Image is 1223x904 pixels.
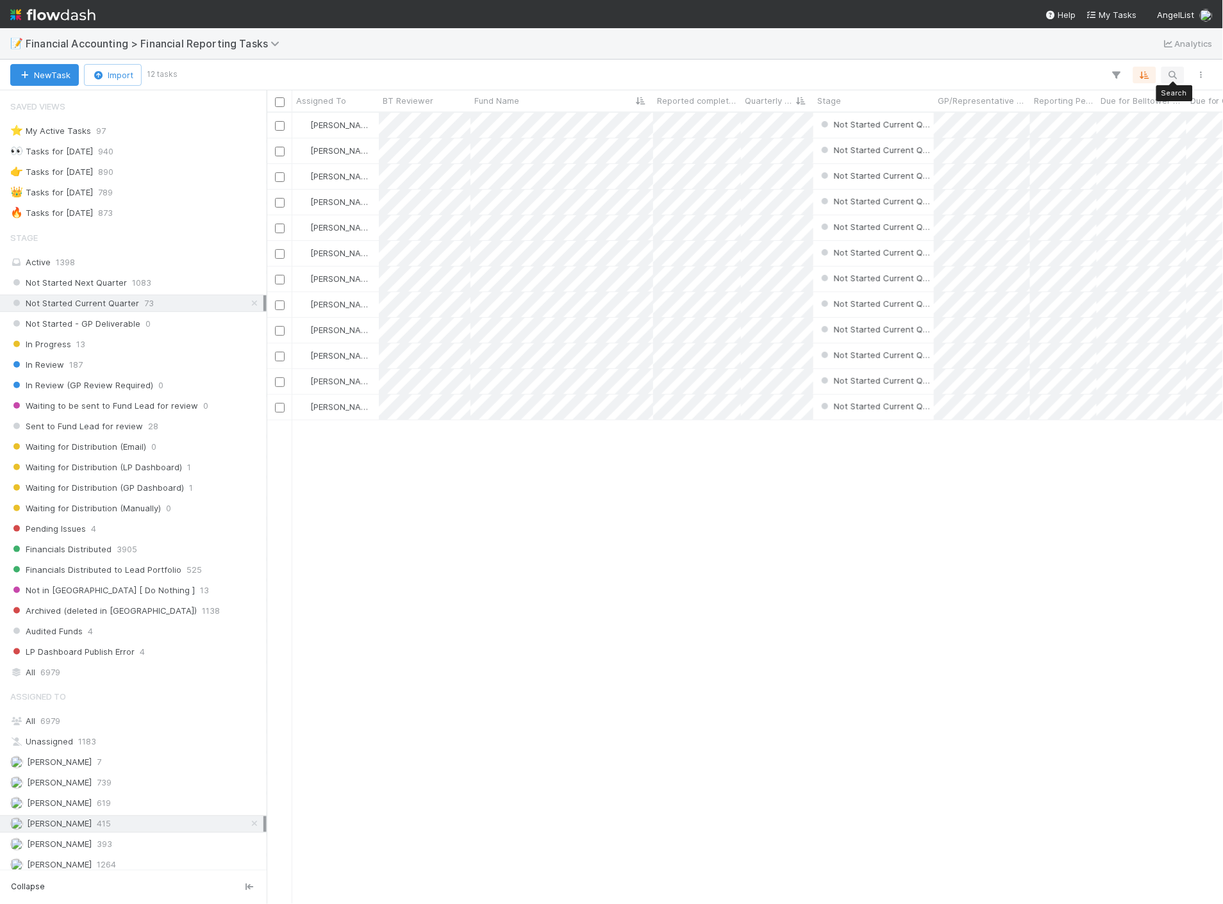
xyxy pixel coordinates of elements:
img: avatar_c7c7de23-09de-42ad-8e02-7981c37ee075.png [10,818,23,830]
span: [PERSON_NAME] [310,402,375,412]
div: All [10,664,263,680]
div: All [10,714,263,730]
span: Not Started Current Quarter [819,247,947,258]
input: Toggle Row Selected [275,326,285,336]
span: Not Started Current Quarter [819,222,947,232]
span: 7 [97,755,101,771]
input: Toggle Row Selected [275,275,285,284]
span: 13 [76,336,85,352]
div: Tasks for [DATE] [10,205,93,221]
div: Not Started Current Quarter [819,220,934,233]
div: [PERSON_NAME] [297,349,372,362]
div: [PERSON_NAME] [297,221,372,234]
div: Tasks for [DATE] [10,164,93,180]
input: Toggle Row Selected [275,352,285,361]
div: [PERSON_NAME] [297,247,372,259]
input: Toggle Row Selected [275,249,285,259]
div: My Active Tasks [10,123,91,139]
span: [PERSON_NAME] [27,839,92,850]
span: Financials Distributed [10,541,112,557]
div: [PERSON_NAME] [297,195,372,208]
span: 525 [187,562,202,578]
span: Not Started Current Quarter [819,401,947,411]
span: My Tasks [1086,10,1137,20]
span: 👉 [10,166,23,177]
span: 1 [187,459,191,475]
span: 1264 [97,857,116,873]
span: 393 [97,837,112,853]
span: Collapse [11,882,45,893]
div: Not Started Current Quarter [819,349,934,361]
span: In Progress [10,336,71,352]
span: 0 [158,377,163,393]
span: 13 [200,582,209,598]
img: avatar_c7c7de23-09de-42ad-8e02-7981c37ee075.png [298,248,308,258]
span: [PERSON_NAME] [310,376,375,386]
span: Not in [GEOGRAPHIC_DATA] [ Do Nothing ] [10,582,195,598]
a: Analytics [1162,36,1213,51]
div: [PERSON_NAME] [297,298,372,311]
span: Not Started Current Quarter [819,196,947,206]
div: Not Started Current Quarter [819,246,934,259]
span: 0 [146,316,151,332]
input: Toggle Row Selected [275,377,285,387]
img: avatar_c7c7de23-09de-42ad-8e02-7981c37ee075.png [298,171,308,181]
input: Toggle Row Selected [275,224,285,233]
input: Toggle Row Selected [275,403,285,413]
span: Stage [817,94,841,107]
div: Not Started Current Quarter [819,323,934,336]
img: avatar_030f5503-c087-43c2-95d1-dd8963b2926c.png [10,797,23,810]
span: [PERSON_NAME] [27,860,92,870]
input: Toggle Row Selected [275,172,285,182]
span: GP/Representative wants to review [938,94,1027,107]
img: avatar_705f3a58-2659-4f93-91ad-7a5be837418b.png [10,859,23,871]
img: avatar_c7c7de23-09de-42ad-8e02-7981c37ee075.png [298,274,308,284]
div: [PERSON_NAME] [297,119,372,131]
span: 1083 [132,275,151,291]
span: Saved Views [10,94,65,119]
span: Reporting Period [1034,94,1094,107]
div: [PERSON_NAME] [297,272,372,285]
span: 6979 [40,664,60,680]
input: Toggle All Rows Selected [275,97,285,107]
span: 1138 [202,603,220,619]
img: avatar_c7c7de23-09de-42ad-8e02-7981c37ee075.png [298,376,308,386]
span: Not Started Current Quarter [819,350,947,360]
span: 1 [189,480,193,496]
span: 890 [98,164,113,180]
span: 1398 [56,257,75,267]
span: ⭐ [10,125,23,136]
div: [PERSON_NAME] [297,144,372,157]
span: [PERSON_NAME] [27,798,92,809]
span: 4 [88,623,93,639]
span: [PERSON_NAME] [310,325,375,335]
span: Reported completed by [657,94,738,107]
span: Not Started - GP Deliverable [10,316,140,332]
span: [PERSON_NAME] [27,778,92,788]
span: 789 [98,185,113,201]
span: Waiting for Distribution (Manually) [10,500,161,516]
span: 4 [91,521,96,537]
div: Not Started Current Quarter [819,297,934,310]
img: avatar_c7c7de23-09de-42ad-8e02-7981c37ee075.png [298,145,308,156]
div: Tasks for [DATE] [10,185,93,201]
span: 👑 [10,186,23,197]
div: [PERSON_NAME] [297,400,372,413]
span: Due for Belltower Review [1101,94,1183,107]
span: Not Started Current Quarter [819,170,947,181]
div: Not Started Current Quarter [819,400,934,413]
span: Quarterly Term [745,94,795,107]
img: avatar_c7c7de23-09de-42ad-8e02-7981c37ee075.png [298,350,308,361]
img: avatar_c7c7de23-09de-42ad-8e02-7981c37ee075.png [298,120,308,130]
input: Toggle Row Selected [275,198,285,208]
span: Not Started Current Quarter [819,273,947,283]
span: Financial Accounting > Financial Reporting Tasks [26,37,286,50]
img: avatar_fee1282a-8af6-4c79-b7c7-bf2cfad99775.png [10,777,23,789]
span: 0 [166,500,171,516]
span: Waiting for Distribution (GP Dashboard) [10,480,184,496]
span: Fund Name [474,94,519,107]
span: 6979 [40,716,60,727]
span: 873 [98,205,113,221]
input: Toggle Row Selected [275,121,285,131]
div: Tasks for [DATE] [10,144,93,160]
